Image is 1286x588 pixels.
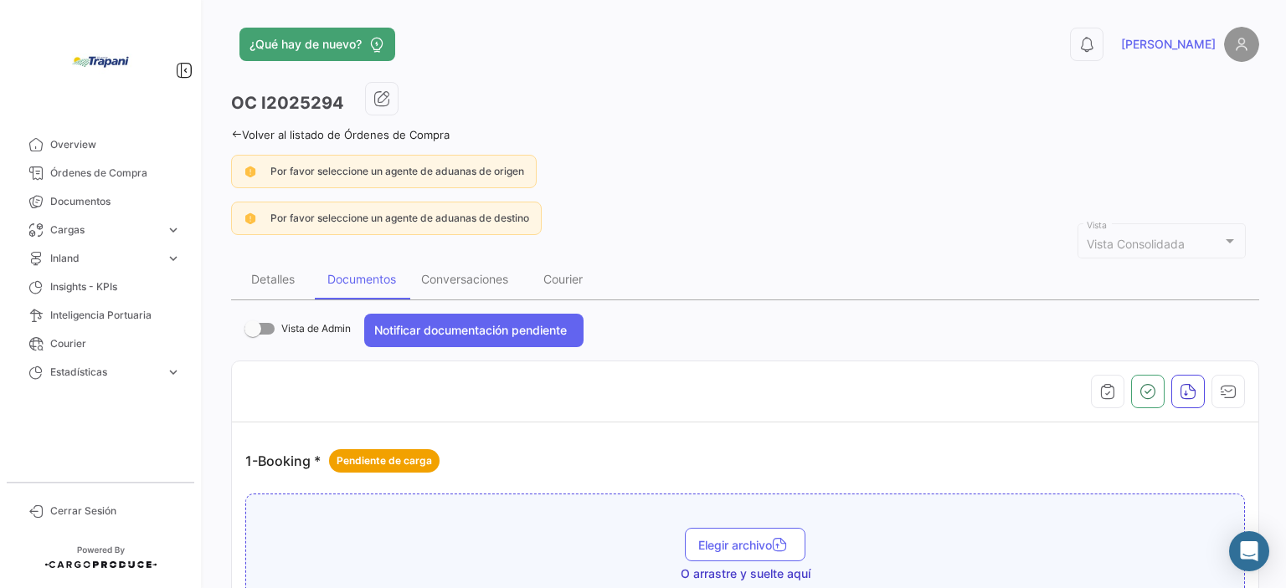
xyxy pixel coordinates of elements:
[270,212,529,224] span: Por favor seleccione un agente de aduanas de destino
[231,91,344,115] h3: OC I2025294
[685,528,805,561] button: Elegir archivo
[681,565,810,582] span: O arrastre y suelte aquí
[251,272,295,286] div: Detalles
[421,272,508,286] div: Conversaciones
[698,538,792,552] span: Elegir archivo
[270,165,524,177] span: Por favor seleccione un agente de aduanas de origen
[50,279,181,294] span: Insights - KPIs
[13,187,188,216] a: Documentos
[1121,36,1216,53] span: [PERSON_NAME]
[13,130,188,159] a: Overview
[231,128,450,141] a: Volver al listado de Órdenes de Compra
[50,194,181,209] span: Documentos
[13,330,188,358] a: Courier
[364,314,584,347] button: Notificar documentación pendiente
[245,449,440,473] p: 1-Booking *
[1087,237,1185,251] span: Vista Consolidada
[50,251,159,266] span: Inland
[166,365,181,380] span: expand_more
[50,504,181,519] span: Cerrar Sesión
[13,301,188,330] a: Inteligencia Portuaria
[327,272,396,286] div: Documentos
[59,20,142,104] img: bd005829-9598-4431-b544-4b06bbcd40b2.jpg
[50,166,181,181] span: Órdenes de Compra
[50,365,159,380] span: Estadísticas
[1224,27,1259,62] img: placeholder-user.png
[50,336,181,351] span: Courier
[281,319,351,339] span: Vista de Admin
[50,308,181,323] span: Inteligencia Portuaria
[13,159,188,187] a: Órdenes de Compra
[249,36,362,53] span: ¿Qué hay de nuevo?
[13,273,188,301] a: Insights - KPIs
[239,28,395,61] button: ¿Qué hay de nuevo?
[166,251,181,266] span: expand_more
[543,272,583,286] div: Courier
[337,453,432,468] span: Pendiente de carga
[50,137,181,152] span: Overview
[1229,531,1269,571] div: Abrir Intercom Messenger
[50,222,159,238] span: Cargas
[166,222,181,238] span: expand_more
